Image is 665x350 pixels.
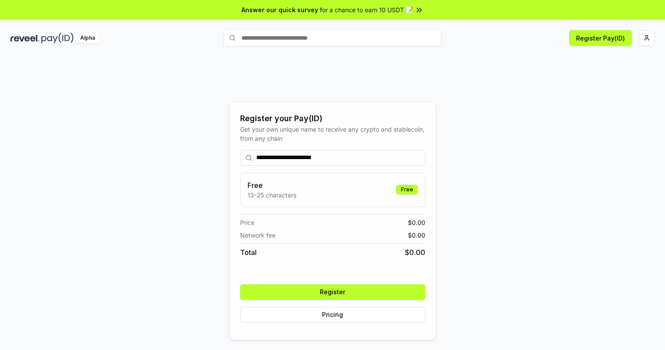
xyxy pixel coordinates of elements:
[10,33,40,44] img: reveel_dark
[241,5,318,14] span: Answer our quick survey
[41,33,74,44] img: pay_id
[405,247,425,258] span: $ 0.00
[569,30,632,46] button: Register Pay(ID)
[240,112,425,125] div: Register your Pay(ID)
[240,307,425,323] button: Pricing
[240,284,425,300] button: Register
[75,33,100,44] div: Alpha
[240,247,257,258] span: Total
[240,218,254,227] span: Price
[240,125,425,143] div: Get your own unique name to receive any crypto and stablecoin, from any chain
[248,180,296,190] h3: Free
[396,185,418,194] div: Free
[320,5,413,14] span: for a chance to earn 10 USDT 📝
[408,231,425,240] span: $ 0.00
[408,218,425,227] span: $ 0.00
[240,231,275,240] span: Network fee
[248,190,296,200] p: 13-25 characters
